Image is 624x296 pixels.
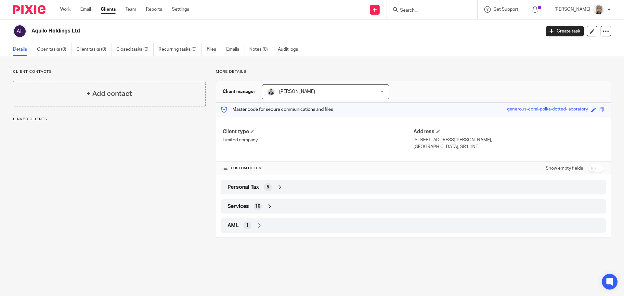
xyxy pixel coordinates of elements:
a: Work [60,6,71,13]
a: Files [207,43,221,56]
a: Reports [146,6,162,13]
p: [PERSON_NAME] [554,6,590,13]
h3: Client manager [223,88,255,95]
div: generous-coral-polka-dotted-laboratory [507,106,588,113]
h4: + Add contact [86,89,132,99]
a: Closed tasks (0) [116,43,154,56]
p: [STREET_ADDRESS][PERSON_NAME], [413,137,604,143]
input: Search [399,8,458,14]
img: Pixie [13,5,45,14]
a: Email [80,6,91,13]
span: Get Support [493,7,518,12]
span: AML [227,222,239,229]
h4: CUSTOM FIELDS [223,166,413,171]
label: Show empty fields [546,165,583,172]
a: Team [125,6,136,13]
a: Notes (0) [249,43,273,56]
a: Details [13,43,32,56]
p: Client contacts [13,69,206,74]
span: 1 [246,222,249,229]
h4: Address [413,128,604,135]
p: [GEOGRAPHIC_DATA], SR1 1NF [413,144,604,150]
h4: Client type [223,128,413,135]
h2: Aquilo Holdings Ltd [32,28,435,34]
a: Audit logs [278,43,303,56]
img: svg%3E [13,24,27,38]
span: Services [227,203,249,210]
p: Linked clients [13,117,206,122]
a: Recurring tasks (0) [159,43,202,56]
p: Limited company [223,137,413,143]
a: Emails [226,43,244,56]
span: [PERSON_NAME] [279,89,315,94]
a: Create task [546,26,584,36]
span: 10 [255,203,260,210]
span: 5 [266,184,269,190]
p: More details [216,69,611,74]
img: LinkedIn%20Profile.jpeg [267,88,275,96]
a: Client tasks (0) [76,43,111,56]
a: Open tasks (0) [37,43,71,56]
span: Personal Tax [227,184,259,191]
a: Settings [172,6,189,13]
p: Master code for secure communications and files [221,106,333,113]
img: Sara%20Zdj%C4%99cie%20.jpg [593,5,604,15]
a: Clients [101,6,116,13]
